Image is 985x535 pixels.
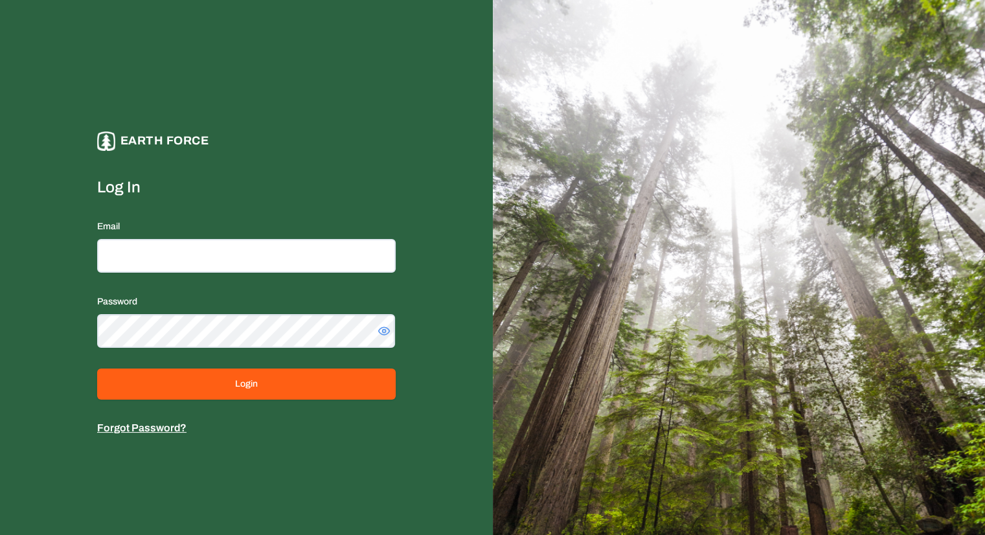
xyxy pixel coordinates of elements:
button: Login [97,369,396,400]
label: Email [97,222,120,231]
label: Log In [97,177,396,198]
p: Earth force [120,131,209,150]
img: earthforce-logo-white-uG4MPadI.svg [97,131,115,150]
label: Password [97,297,137,306]
p: Forgot Password? [97,420,396,436]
